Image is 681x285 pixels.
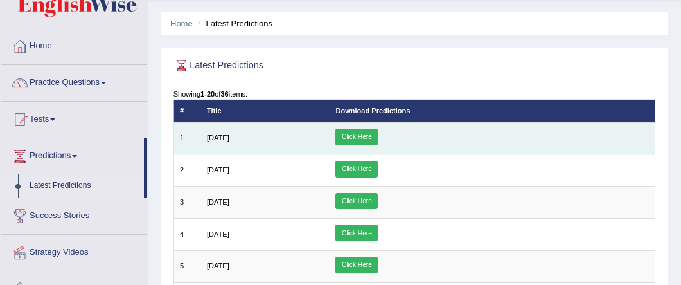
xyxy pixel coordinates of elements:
[24,174,144,198] a: Latest Predictions
[201,100,330,122] th: Title
[173,250,201,282] td: 5
[170,19,193,28] a: Home
[1,102,147,134] a: Tests
[335,193,378,210] a: Click Here
[200,90,215,98] b: 1-20
[173,122,201,154] td: 1
[1,65,147,97] a: Practice Questions
[173,154,201,187] td: 2
[207,230,229,238] span: [DATE]
[1,28,147,60] a: Home
[335,225,378,241] a: Click Here
[335,161,378,178] a: Click Here
[207,166,229,174] span: [DATE]
[330,100,655,122] th: Download Predictions
[335,129,378,145] a: Click Here
[207,262,229,270] span: [DATE]
[173,89,656,99] div: Showing of items.
[1,198,147,230] a: Success Stories
[1,235,147,267] a: Strategy Videos
[1,138,144,170] a: Predictions
[173,57,472,74] h2: Latest Predictions
[173,219,201,251] td: 4
[173,187,201,219] td: 3
[195,17,272,30] li: Latest Predictions
[220,90,228,98] b: 36
[173,100,201,122] th: #
[335,257,378,273] a: Click Here
[207,134,229,142] span: [DATE]
[207,198,229,206] span: [DATE]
